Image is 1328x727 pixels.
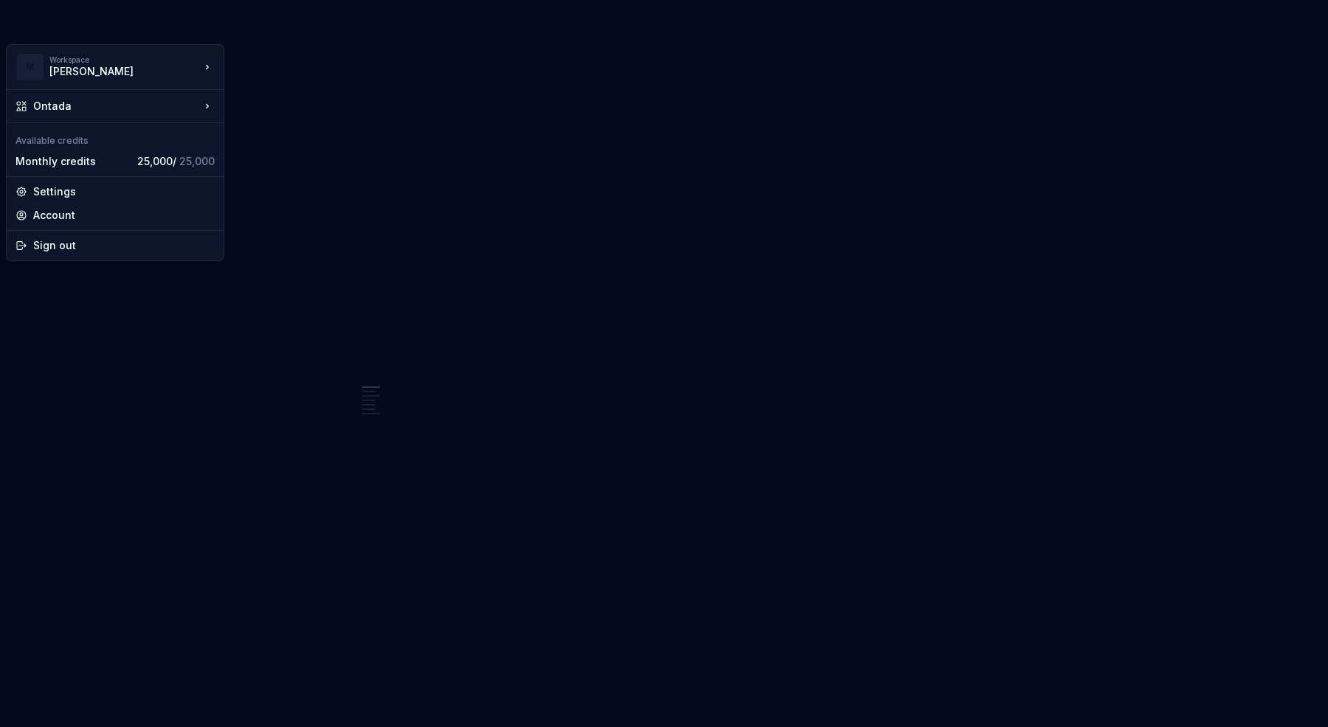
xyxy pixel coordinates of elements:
[33,184,215,199] div: Settings
[137,155,215,167] span: 25,000 /
[33,238,215,253] div: Sign out
[15,154,131,169] div: Monthly credits
[10,126,221,150] div: Available credits
[33,208,215,223] div: Account
[49,64,175,79] div: [PERSON_NAME]
[17,54,44,80] div: M
[179,155,215,167] span: 25,000
[33,99,200,114] div: Ontada
[49,55,200,64] div: Workspace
